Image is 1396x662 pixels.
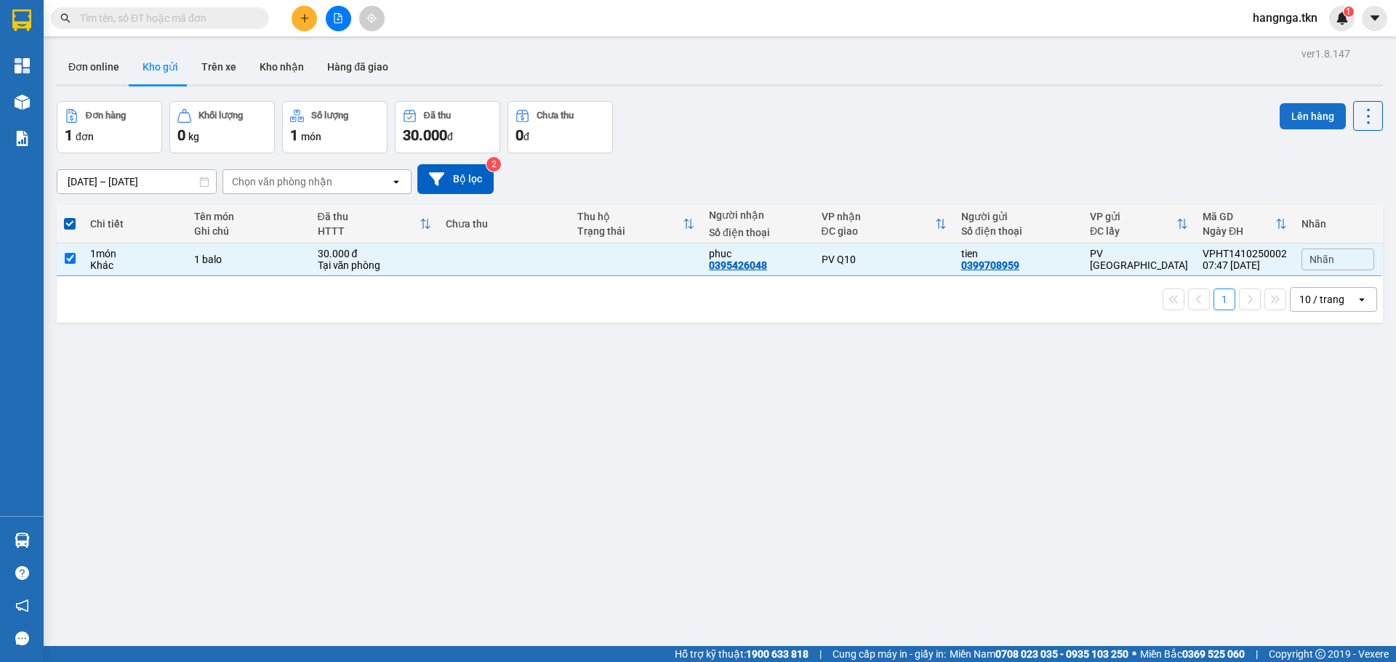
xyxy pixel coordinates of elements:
[359,6,385,31] button: aim
[15,566,29,580] span: question-circle
[822,211,935,222] div: VP nhận
[1132,651,1136,657] span: ⚪️
[709,248,807,259] div: phuc
[447,131,453,142] span: đ
[1280,103,1346,129] button: Lên hàng
[15,533,30,548] img: warehouse-icon
[395,101,500,153] button: Đã thu30.000đ
[1090,225,1176,237] div: ĐC lấy
[537,110,574,121] div: Chưa thu
[1090,248,1188,271] div: PV [GEOGRAPHIC_DATA]
[486,157,501,171] sup: 2
[709,209,807,221] div: Người nhận
[194,225,302,237] div: Ghi chú
[1195,205,1294,243] th: Toggle SortBy
[446,218,563,230] div: Chưa thu
[403,126,447,144] span: 30.000
[169,101,275,153] button: Khối lượng0kg
[90,248,180,259] div: 1 món
[248,49,316,84] button: Kho nhận
[177,126,185,144] span: 0
[1301,218,1374,230] div: Nhãn
[188,131,199,142] span: kg
[822,225,935,237] div: ĐC giao
[1362,6,1387,31] button: caret-down
[90,259,180,271] div: Khác
[292,6,317,31] button: plus
[318,259,432,271] div: Tại văn phòng
[508,101,613,153] button: Chưa thu0đ
[80,10,252,26] input: Tìm tên, số ĐT hoặc mã đơn
[390,176,402,187] svg: open
[1241,9,1329,27] span: hangnga.tkn
[1203,248,1287,259] div: VPHT1410250002
[961,248,1075,259] div: tien
[1336,12,1349,25] img: icon-new-feature
[310,205,439,243] th: Toggle SortBy
[86,110,126,121] div: Đơn hàng
[366,13,377,23] span: aim
[1203,211,1275,222] div: Mã GD
[300,13,310,23] span: plus
[995,648,1128,660] strong: 0708 023 035 - 0935 103 250
[417,164,494,194] button: Bộ lọc
[57,101,162,153] button: Đơn hàng1đơn
[290,126,298,144] span: 1
[819,646,822,662] span: |
[1214,288,1235,310] button: 1
[318,248,432,259] div: 30.000 đ
[961,211,1075,222] div: Người gửi
[333,13,343,23] span: file-add
[282,101,388,153] button: Số lượng1món
[516,126,523,144] span: 0
[709,259,767,271] div: 0395426048
[15,599,29,613] span: notification
[822,254,947,265] div: PV Q10
[1301,46,1350,62] div: ver 1.8.147
[190,49,248,84] button: Trên xe
[746,648,809,660] strong: 1900 633 818
[675,646,809,662] span: Hỗ trợ kỹ thuật:
[577,225,683,237] div: Trạng thái
[318,225,420,237] div: HTTT
[1356,294,1368,305] svg: open
[65,126,73,144] span: 1
[198,110,243,121] div: Khối lượng
[12,9,31,31] img: logo-vxr
[318,211,420,222] div: Đã thu
[131,49,190,84] button: Kho gửi
[57,170,216,193] input: Select a date range.
[1203,259,1287,271] div: 07:47 [DATE]
[76,131,94,142] span: đơn
[709,227,807,238] div: Số điện thoại
[523,131,529,142] span: đ
[1090,211,1176,222] div: VP gửi
[90,218,180,230] div: Chi tiết
[15,58,30,73] img: dashboard-icon
[232,174,332,189] div: Chọn văn phòng nhận
[15,131,30,146] img: solution-icon
[194,211,302,222] div: Tên món
[424,110,451,121] div: Đã thu
[1256,646,1258,662] span: |
[316,49,400,84] button: Hàng đã giao
[577,211,683,222] div: Thu hộ
[1182,648,1245,660] strong: 0369 525 060
[60,13,71,23] span: search
[194,254,302,265] div: 1 balo
[311,110,348,121] div: Số lượng
[1344,7,1354,17] sup: 1
[57,49,131,84] button: Đơn online
[1309,254,1334,265] span: Nhãn
[570,205,702,243] th: Toggle SortBy
[1203,225,1275,237] div: Ngày ĐH
[814,205,954,243] th: Toggle SortBy
[1299,292,1344,307] div: 10 / trang
[1083,205,1195,243] th: Toggle SortBy
[961,225,1075,237] div: Số điện thoại
[961,259,1019,271] div: 0399708959
[15,631,29,645] span: message
[950,646,1128,662] span: Miền Nam
[1315,649,1325,659] span: copyright
[1140,646,1245,662] span: Miền Bắc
